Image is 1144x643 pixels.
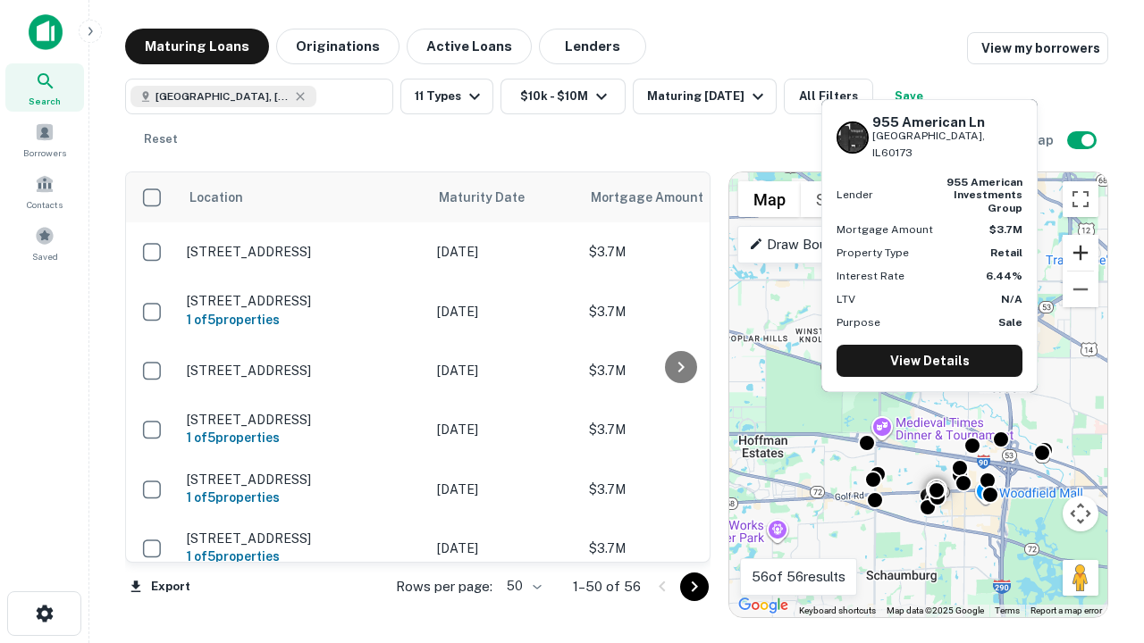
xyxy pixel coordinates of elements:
[132,121,189,157] button: Reset
[837,187,873,203] p: Lender
[187,244,419,260] p: [STREET_ADDRESS]
[749,234,861,255] p: Draw Boundary
[801,181,889,217] button: Show satellite imagery
[680,572,709,601] button: Go to next page
[591,187,727,208] span: Mortgage Amount
[32,249,58,263] span: Saved
[946,176,1022,214] strong: 955 american investments group
[187,363,419,379] p: [STREET_ADDRESS]
[189,187,243,208] span: Location
[437,539,571,558] p: [DATE]
[407,29,532,64] button: Active Loans
[995,605,1020,615] a: Terms
[437,361,571,380] p: [DATE]
[29,14,63,50] img: capitalize-icon.png
[734,594,793,617] a: Open this area in Google Maps (opens a new window)
[837,221,933,238] p: Mortgage Amount
[23,146,66,160] span: Borrowers
[178,172,428,222] th: Location
[187,530,419,547] p: [STREET_ADDRESS]
[647,86,769,107] div: Maturing [DATE]
[1063,181,1098,217] button: Toggle fullscreen view
[589,539,768,558] p: $3.7M
[872,128,1022,162] p: [GEOGRAPHIC_DATA], IL60173
[998,316,1022,329] strong: Sale
[437,420,571,439] p: [DATE]
[589,302,768,321] p: $3.7M
[589,242,768,262] p: $3.7M
[187,412,419,428] p: [STREET_ADDRESS]
[752,566,845,588] p: 56 of 56 results
[784,79,873,114] button: All Filters
[990,246,1022,259] strong: Retail
[5,219,84,267] a: Saved
[539,29,646,64] button: Lenders
[5,115,84,163] a: Borrowers
[1063,496,1098,531] button: Map camera controls
[1055,500,1144,586] iframe: Chat Widget
[428,172,580,222] th: Maturity Date
[837,291,855,307] p: LTV
[437,242,571,262] p: [DATE]
[837,314,880,330] p: Purpose
[437,302,571,321] p: [DATE]
[5,167,84,215] a: Contacts
[837,345,1022,377] a: View Details
[989,223,1022,236] strong: $3.7M
[580,172,777,222] th: Mortgage Amount
[589,420,768,439] p: $3.7M
[500,79,626,114] button: $10k - $10M
[837,268,904,284] p: Interest Rate
[738,181,801,217] button: Show street map
[437,480,571,499] p: [DATE]
[887,605,984,615] span: Map data ©2025 Google
[589,361,768,380] p: $3.7M
[439,187,548,208] span: Maturity Date
[187,428,419,447] h6: 1 of 5 properties
[589,480,768,499] p: $3.7M
[1063,235,1098,271] button: Zoom in
[1030,605,1102,615] a: Report a map error
[187,472,419,488] p: [STREET_ADDRESS]
[573,576,641,597] p: 1–50 of 56
[27,197,63,212] span: Contacts
[400,79,493,114] button: 11 Types
[799,605,876,617] button: Keyboard shortcuts
[734,594,793,617] img: Google
[187,547,419,566] h6: 1 of 5 properties
[187,293,419,309] p: [STREET_ADDRESS]
[837,245,909,261] p: Property Type
[276,29,400,64] button: Originations
[5,63,84,112] a: Search
[986,270,1022,282] strong: 6.44%
[125,29,269,64] button: Maturing Loans
[1063,271,1098,307] button: Zoom out
[880,79,938,114] button: Save your search to get updates of matches that match your search criteria.
[1001,293,1022,305] strong: N/A
[29,94,61,108] span: Search
[125,573,195,600] button: Export
[633,79,777,114] button: Maturing [DATE]
[872,114,1022,130] h6: 955 American Ln
[187,488,419,507] h6: 1 of 5 properties
[396,576,492,597] p: Rows per page:
[156,88,290,104] span: [GEOGRAPHIC_DATA], [GEOGRAPHIC_DATA]
[729,172,1107,617] div: 0 0
[187,310,419,330] h6: 1 of 5 properties
[967,32,1108,64] a: View my borrowers
[500,573,544,599] div: 50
